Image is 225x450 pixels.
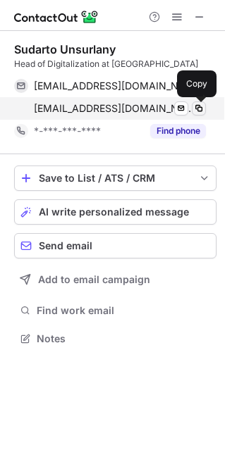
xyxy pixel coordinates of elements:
[39,173,192,184] div: Save to List / ATS / CRM
[14,42,116,56] div: Sudarto Unsurlany
[39,206,189,218] span: AI write personalized message
[14,58,217,70] div: Head of Digitalization at [GEOGRAPHIC_DATA]
[150,124,206,138] button: Reveal Button
[14,199,217,225] button: AI write personalized message
[38,274,150,285] span: Add to email campaign
[34,80,195,92] span: [EMAIL_ADDRESS][DOMAIN_NAME]
[37,304,211,317] span: Find work email
[37,332,211,345] span: Notes
[34,102,195,115] span: [EMAIL_ADDRESS][DOMAIN_NAME]
[14,165,217,191] button: save-profile-one-click
[14,8,99,25] img: ContactOut v5.3.10
[14,301,217,320] button: Find work email
[14,329,217,349] button: Notes
[14,267,217,292] button: Add to email campaign
[39,240,92,251] span: Send email
[14,233,217,258] button: Send email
